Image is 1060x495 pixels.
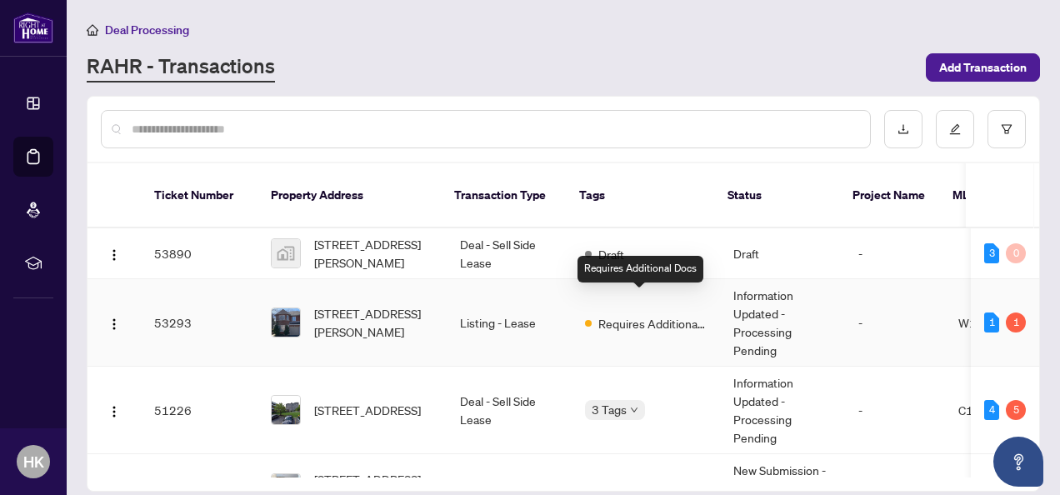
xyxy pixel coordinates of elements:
button: edit [936,110,974,148]
td: - [845,279,945,367]
span: down [630,406,638,414]
span: download [897,123,909,135]
th: Project Name [839,163,939,228]
td: Deal - Sell Side Lease [447,228,572,279]
span: [STREET_ADDRESS] [314,401,421,419]
span: Requires Additional Docs [598,314,707,332]
span: [STREET_ADDRESS][PERSON_NAME] [314,235,433,272]
div: 4 [984,400,999,420]
span: HK [23,450,44,473]
th: MLS # [939,163,1039,228]
td: Deal - Sell Side Lease [447,367,572,454]
button: Add Transaction [926,53,1040,82]
span: C12063096 [958,402,1026,417]
td: Information Updated - Processing Pending [720,279,845,367]
img: thumbnail-img [272,308,300,337]
button: Open asap [993,437,1043,487]
div: 5 [1006,400,1026,420]
img: thumbnail-img [272,239,300,267]
span: Add Transaction [939,54,1027,81]
span: 3 Tags [592,400,627,419]
div: 0 [1006,243,1026,263]
td: 53890 [141,228,257,279]
td: Listing - Lease [447,279,572,367]
span: [STREET_ADDRESS][PERSON_NAME] [314,304,433,341]
img: logo [13,12,53,43]
span: filter [1001,123,1012,135]
img: Logo [107,248,121,262]
button: Logo [101,240,127,267]
button: download [884,110,922,148]
td: - [845,228,945,279]
img: Logo [107,405,121,418]
th: Ticket Number [141,163,257,228]
div: 1 [984,312,999,332]
button: filter [987,110,1026,148]
th: Status [714,163,839,228]
span: Draft [598,245,624,263]
span: edit [949,123,961,135]
td: Information Updated - Processing Pending [720,367,845,454]
td: - [845,367,945,454]
td: Draft [720,228,845,279]
th: Transaction Type [441,163,566,228]
td: 53293 [141,279,257,367]
span: home [87,24,98,36]
td: 51226 [141,367,257,454]
div: 3 [984,243,999,263]
th: Property Address [257,163,441,228]
th: Tags [566,163,714,228]
span: Deal Processing [105,22,189,37]
button: Logo [101,309,127,336]
a: RAHR - Transactions [87,52,275,82]
img: thumbnail-img [272,396,300,424]
span: W12371623 [958,315,1029,330]
div: Requires Additional Docs [577,256,703,282]
button: Logo [101,397,127,423]
img: Logo [107,317,121,331]
div: 1 [1006,312,1026,332]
